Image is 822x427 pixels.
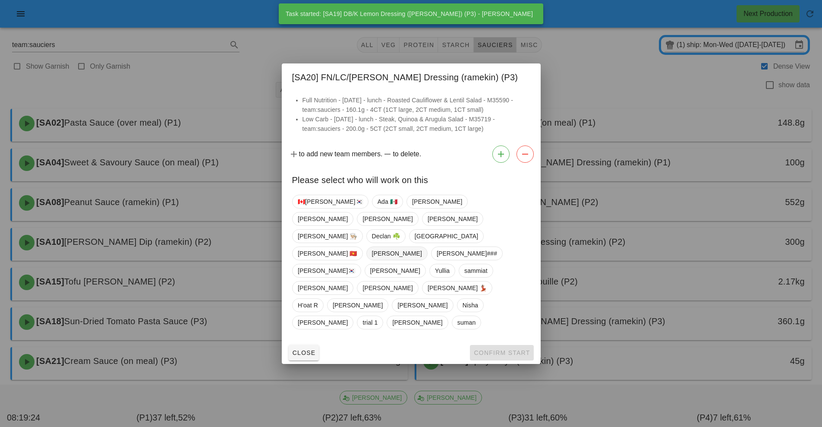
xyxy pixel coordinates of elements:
[282,166,541,191] div: Please select who will work on this
[362,316,378,329] span: trial 1
[464,264,488,277] span: sammiat
[362,212,413,225] span: [PERSON_NAME]
[289,345,319,361] button: Close
[298,247,357,260] span: [PERSON_NAME] 🇻🇳
[436,247,497,260] span: [PERSON_NAME]###
[292,349,316,356] span: Close
[302,114,530,133] li: Low Carb - [DATE] - lunch - Steak, Quinoa & Arugula Salad - M35719 - team:sauciers - 200.0g - 5CT...
[457,316,476,329] span: suman
[298,195,363,208] span: 🇨🇦[PERSON_NAME]🇰🇷
[427,282,487,294] span: [PERSON_NAME] 💃🏽
[332,299,382,312] span: [PERSON_NAME]
[372,247,422,260] span: [PERSON_NAME]
[298,230,357,243] span: [PERSON_NAME] 👨🏼‍🍳
[427,212,477,225] span: [PERSON_NAME]
[282,63,541,89] div: [SA20] FN/LC/[PERSON_NAME] Dressing (ramekin) (P3)
[412,195,462,208] span: [PERSON_NAME]
[377,195,397,208] span: Ada 🇲🇽
[370,264,420,277] span: [PERSON_NAME]
[298,316,348,329] span: [PERSON_NAME]
[302,95,530,114] li: Full Nutrition - [DATE] - lunch - Roasted Cauliflower & Lentil Salad - M35590 - team:sauciers - 1...
[282,142,541,166] div: to add new team members. to delete.
[435,264,450,277] span: Yullia
[362,282,413,294] span: [PERSON_NAME]
[372,230,400,243] span: Declan ☘️
[414,230,478,243] span: [GEOGRAPHIC_DATA]
[298,264,356,277] span: [PERSON_NAME]🇰🇷
[298,282,348,294] span: [PERSON_NAME]
[397,299,447,312] span: [PERSON_NAME]
[298,212,348,225] span: [PERSON_NAME]
[392,316,442,329] span: [PERSON_NAME]
[462,299,478,312] span: Nisha
[298,299,318,312] span: H'oat R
